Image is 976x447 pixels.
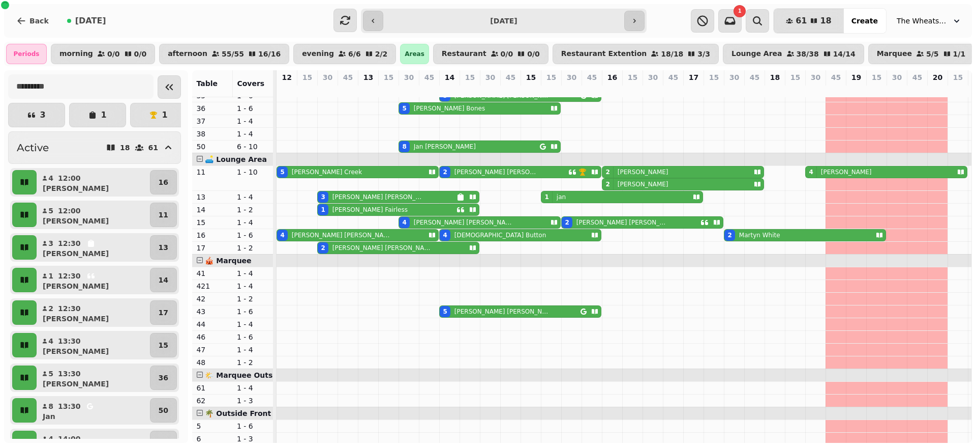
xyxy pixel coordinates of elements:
[384,85,392,95] p: 0
[237,129,269,139] p: 1 - 4
[852,85,860,95] p: 0
[196,103,229,114] p: 36
[576,218,669,227] p: [PERSON_NAME] [PERSON_NAME]
[17,141,49,155] h2: Active
[405,85,413,95] p: 17
[39,268,148,292] button: 112:30[PERSON_NAME]
[527,50,540,58] p: 0 / 0
[159,242,168,253] p: 13
[159,44,289,64] button: afternoon55/5516/16
[832,85,840,95] p: 0
[237,192,269,202] p: 1 - 4
[628,72,637,82] p: 15
[48,173,54,183] p: 4
[196,205,229,215] p: 14
[196,396,229,406] p: 62
[791,85,799,95] p: 0
[445,72,454,82] p: 14
[668,72,678,82] p: 45
[48,369,54,379] p: 5
[196,243,229,253] p: 17
[454,308,549,316] p: [PERSON_NAME] [PERSON_NAME]
[59,50,93,58] p: morning
[820,17,831,25] span: 18
[527,85,535,95] p: 0
[465,72,475,82] p: 15
[565,218,569,227] div: 2
[851,17,878,24] span: Create
[443,168,447,176] div: 2
[43,379,109,389] p: [PERSON_NAME]
[196,281,229,291] p: 421
[196,129,229,139] p: 38
[689,85,697,95] p: 0
[237,243,269,253] p: 1 - 2
[843,9,886,33] button: Create
[587,72,597,82] p: 45
[561,50,647,58] p: Restaurant Extention
[868,44,974,64] button: Marquee5/51/1
[162,111,167,119] p: 1
[400,44,429,64] div: Areas
[292,231,390,239] p: [PERSON_NAME] [PERSON_NAME]
[454,231,546,239] p: [DEMOGRAPHIC_DATA] Button
[8,103,65,127] button: 3
[770,72,780,82] p: 18
[150,170,177,194] button: 16
[454,168,540,176] p: [PERSON_NAME] [PERSON_NAME]
[567,72,576,82] p: 30
[933,85,941,95] p: 0
[771,85,779,95] p: 0
[237,217,269,228] p: 1 - 4
[567,85,575,95] p: 2
[384,72,393,82] p: 15
[237,345,269,355] p: 1 - 4
[302,72,312,82] p: 15
[605,168,609,176] div: 2
[797,50,819,58] p: 38 / 38
[196,345,229,355] p: 47
[445,85,453,95] p: 16
[237,103,269,114] p: 1 - 6
[237,167,269,177] p: 1 - 10
[159,405,168,415] p: 50
[43,314,109,324] p: [PERSON_NAME]
[159,340,168,350] p: 15
[424,72,434,82] p: 45
[150,366,177,390] button: 36
[196,357,229,368] p: 48
[402,218,406,227] div: 4
[697,50,710,58] p: 3 / 3
[48,336,54,346] p: 4
[40,111,45,119] p: 3
[343,72,353,82] p: 45
[811,85,819,95] p: 4
[58,238,81,248] p: 12:30
[58,303,81,314] p: 12:30
[414,143,476,151] p: Jan [PERSON_NAME]
[196,319,229,329] p: 44
[750,72,759,82] p: 45
[159,210,168,220] p: 11
[237,332,269,342] p: 1 - 6
[159,275,168,285] p: 14
[158,75,181,99] button: Collapse sidebar
[237,383,269,393] p: 1 - 4
[790,72,800,82] p: 15
[443,308,447,316] div: 5
[237,306,269,317] p: 1 - 6
[48,434,54,444] p: 4
[150,268,177,292] button: 14
[48,271,54,281] p: 1
[321,193,325,201] div: 3
[547,85,555,95] p: 1
[425,85,433,95] p: 0
[710,85,718,95] p: 0
[150,300,177,325] button: 17
[442,50,486,58] p: Restaurant
[302,50,334,58] p: evening
[506,72,515,82] p: 45
[375,50,388,58] p: 2 / 2
[933,72,942,82] p: 20
[59,9,114,33] button: [DATE]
